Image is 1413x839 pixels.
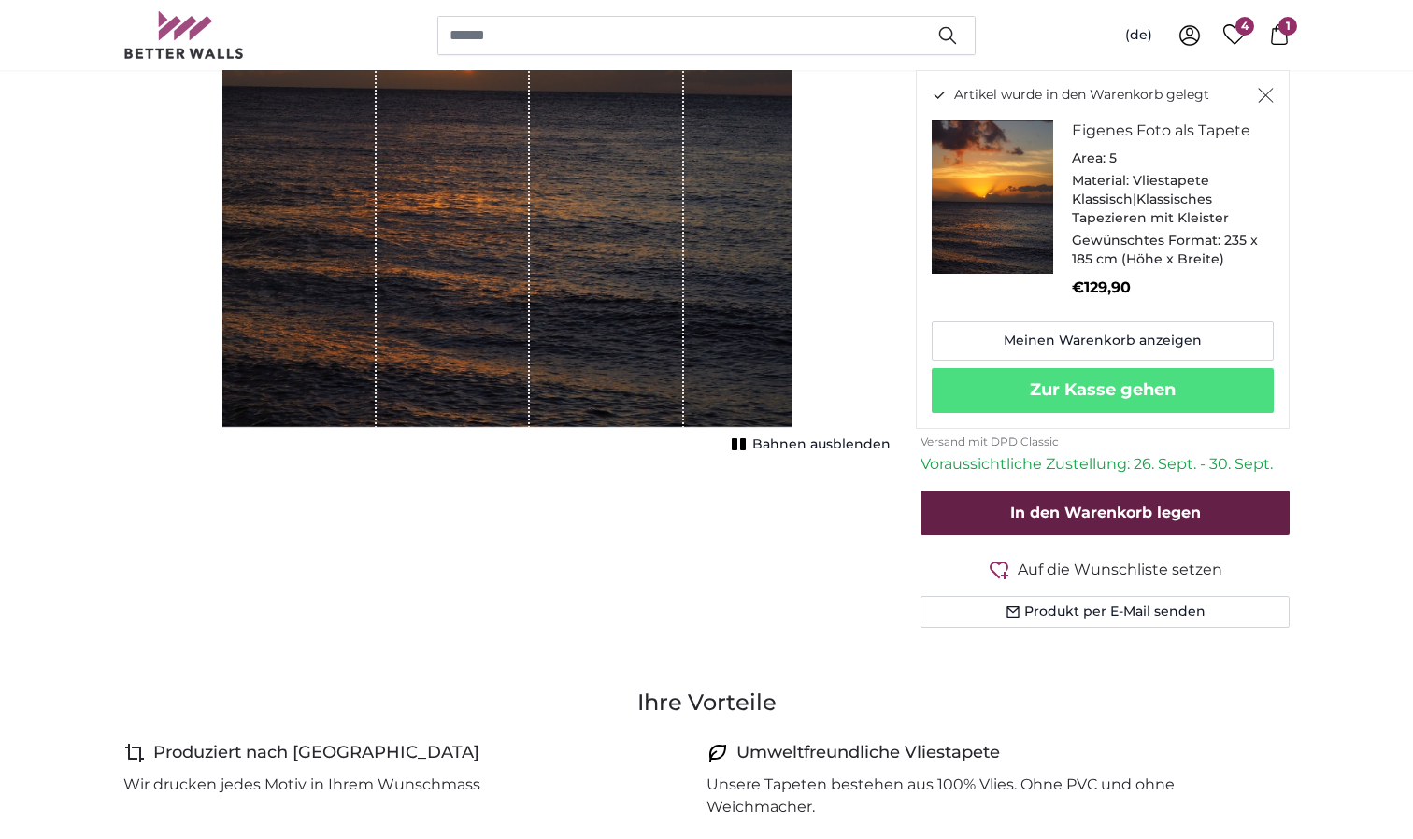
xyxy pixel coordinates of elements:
[954,86,1209,105] span: Artikel wurde in den Warenkorb gelegt
[921,434,1290,449] p: Versand mit DPD Classic
[1235,17,1254,36] span: 4
[1278,17,1297,36] span: 1
[1018,559,1222,581] span: Auf die Wunschliste setzen
[1072,172,1229,226] span: Vliestapete Klassisch|Klassisches Tapezieren mit Kleister
[932,321,1274,361] a: Meinen Warenkorb anzeigen
[1072,277,1259,299] p: €129,90
[916,70,1290,429] div: Artikel wurde in den Warenkorb gelegt
[123,774,480,796] p: Wir drucken jedes Motiv in Ihrem Wunschmass
[726,432,891,458] button: Bahnen ausblenden
[1258,86,1274,105] button: Schließen
[1010,504,1201,521] span: In den Warenkorb legen
[153,740,479,766] h4: Produziert nach [GEOGRAPHIC_DATA]
[123,11,245,59] img: Betterwalls
[1072,120,1259,142] h3: Eigenes Foto als Tapete
[1072,172,1129,189] span: Material:
[932,368,1274,413] button: Zur Kasse gehen
[921,453,1290,476] p: Voraussichtliche Zustellung: 26. Sept. - 30. Sept.
[736,740,1000,766] h4: Umweltfreundliche Vliestapete
[921,558,1290,581] button: Auf die Wunschliste setzen
[123,688,1290,718] h3: Ihre Vorteile
[921,491,1290,535] button: In den Warenkorb legen
[1072,232,1220,249] span: Gewünschtes Format:
[1072,149,1106,166] span: Area:
[752,435,891,454] span: Bahnen ausblenden
[1072,232,1258,267] span: 235 x 185 cm (Höhe x Breite)
[706,774,1275,818] p: Unsere Tapeten bestehen aus 100% Vlies. Ohne PVC und ohne Weichmacher.
[1109,149,1117,166] span: 5
[1110,19,1167,52] button: (de)
[921,596,1290,628] button: Produkt per E-Mail senden
[932,120,1053,274] img: personalised-photo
